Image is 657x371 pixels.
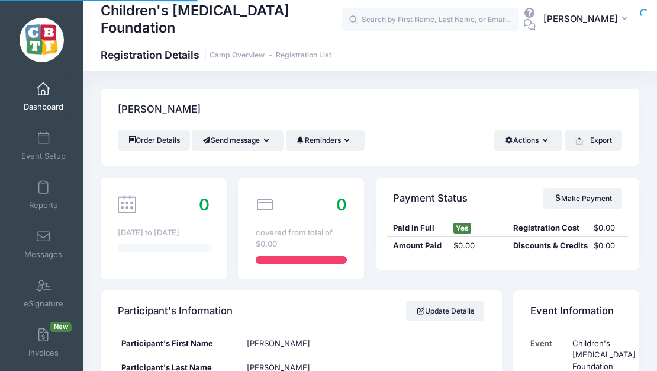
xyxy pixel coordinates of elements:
[15,322,72,363] a: InvoicesNew
[276,51,331,60] a: Registration List
[118,93,201,127] h4: [PERSON_NAME]
[15,76,72,117] a: Dashboard
[21,151,66,161] span: Event Setup
[24,250,62,260] span: Messages
[286,130,365,151] button: Reminders
[507,222,587,234] div: Registration Cost
[247,338,310,348] span: [PERSON_NAME]
[494,130,562,151] button: Actions
[342,8,519,31] input: Search by First Name, Last Name, or Email...
[20,18,64,62] img: Children's Brain Tumor Foundation
[28,348,59,358] span: Invoices
[15,125,72,167] a: Event Setup
[101,1,342,38] h1: Children's [MEDICAL_DATA] Foundation
[15,223,72,265] a: Messages
[387,222,447,234] div: Paid in Full
[588,240,628,252] div: $0.00
[543,12,618,25] span: [PERSON_NAME]
[588,222,628,234] div: $0.00
[199,195,210,215] span: 0
[24,299,63,309] span: eSignature
[118,227,209,239] div: [DATE] to [DATE]
[112,332,239,356] div: Participant's First Name
[256,227,347,250] div: covered from total of $0.00
[530,295,614,328] h4: Event Information
[118,295,233,328] h4: Participant's Information
[336,195,347,215] span: 0
[387,240,447,252] div: Amount Paid
[406,301,485,321] a: Update Details
[15,273,72,314] a: eSignature
[50,322,72,332] span: New
[507,240,587,252] div: Discounts & Credits
[192,130,284,151] button: Send message
[543,188,622,209] a: Make Payment
[393,181,468,215] h4: Payment Status
[15,174,72,216] a: Reports
[447,240,508,252] div: $0.00
[536,6,639,33] button: [PERSON_NAME]
[29,200,57,210] span: Reports
[453,223,471,234] span: Yes
[118,130,190,151] a: Order Details
[24,102,63,112] span: Dashboard
[210,51,265,60] a: Camp Overview
[101,49,331,61] h1: Registration Details
[565,130,622,151] button: Export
